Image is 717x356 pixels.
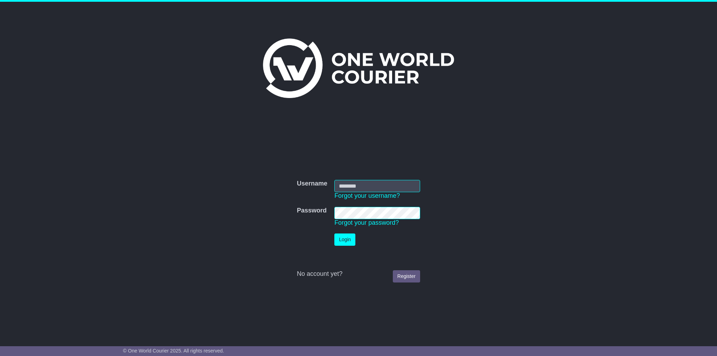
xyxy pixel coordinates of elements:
[123,348,224,354] span: © One World Courier 2025. All rights reserved.
[334,219,399,226] a: Forgot your password?
[334,192,400,199] a: Forgot your username?
[297,270,420,278] div: No account yet?
[393,270,420,282] a: Register
[263,39,454,98] img: One World
[297,180,327,188] label: Username
[334,233,355,246] button: Login
[297,207,327,215] label: Password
